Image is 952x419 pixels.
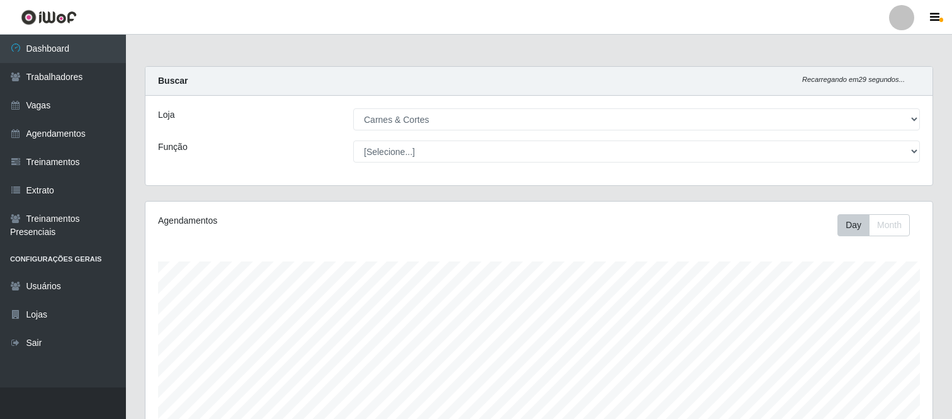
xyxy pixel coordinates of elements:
[158,214,465,227] div: Agendamentos
[21,9,77,25] img: CoreUI Logo
[869,214,910,236] button: Month
[837,214,910,236] div: First group
[158,141,188,154] label: Função
[837,214,920,236] div: Toolbar with button groups
[158,108,174,122] label: Loja
[837,214,870,236] button: Day
[158,76,188,86] strong: Buscar
[802,76,905,83] i: Recarregando em 29 segundos...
